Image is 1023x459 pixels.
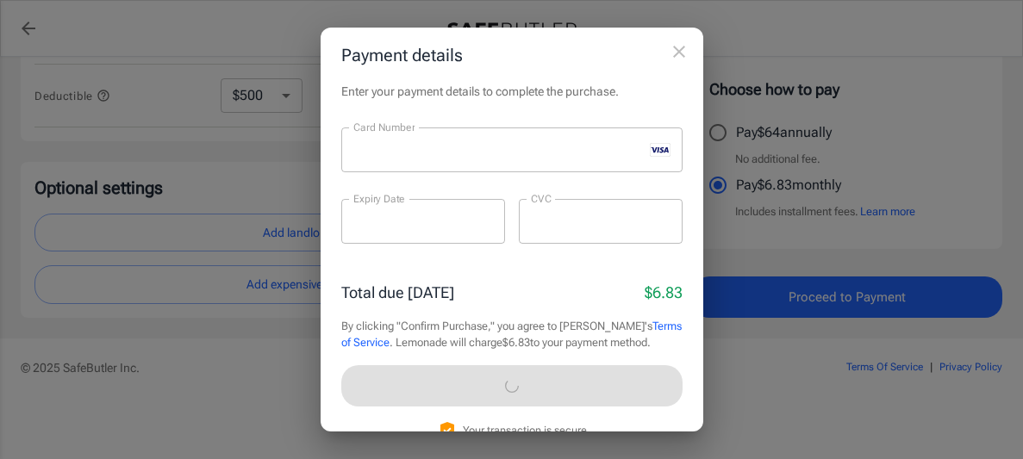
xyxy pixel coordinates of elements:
iframe: Secure expiration date input frame [353,213,493,229]
p: By clicking "Confirm Purchase," you agree to [PERSON_NAME]'s . Lemonade will charge $6.83 to your... [341,318,683,351]
svg: visa [650,143,671,157]
iframe: Secure card number input frame [353,142,643,158]
p: $6.83 [645,281,683,304]
label: Card Number [353,120,415,134]
label: CVC [531,191,552,206]
p: Enter your payment details to complete the purchase. [341,83,683,100]
h2: Payment details [321,28,703,83]
iframe: Secure CVC input frame [531,213,671,229]
p: Your transaction is secure [463,422,587,438]
p: Total due [DATE] [341,281,454,304]
label: Expiry Date [353,191,405,206]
